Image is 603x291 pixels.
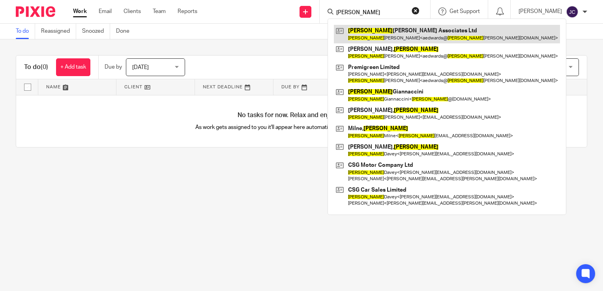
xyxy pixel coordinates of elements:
a: + Add task [56,58,90,76]
a: Email [99,7,112,15]
p: As work gets assigned to you it'll appear here automatically, helping you stay organised. [159,123,444,131]
a: Reassigned [41,24,76,39]
span: (0) [41,64,48,70]
h1: To do [24,63,48,71]
a: Work [73,7,87,15]
input: Search [335,9,406,17]
a: Team [153,7,166,15]
span: [DATE] [132,65,149,70]
p: [PERSON_NAME] [519,7,562,15]
img: Pixie [16,6,55,17]
img: svg%3E [566,6,579,18]
button: Clear [412,7,419,15]
h4: No tasks for now. Relax and enjoy your day! [16,111,587,119]
a: Done [116,24,135,39]
p: Due by [105,63,122,71]
span: Get Support [449,9,480,14]
a: Snoozed [82,24,110,39]
a: To do [16,24,35,39]
a: Reports [178,7,197,15]
a: Clients [124,7,141,15]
